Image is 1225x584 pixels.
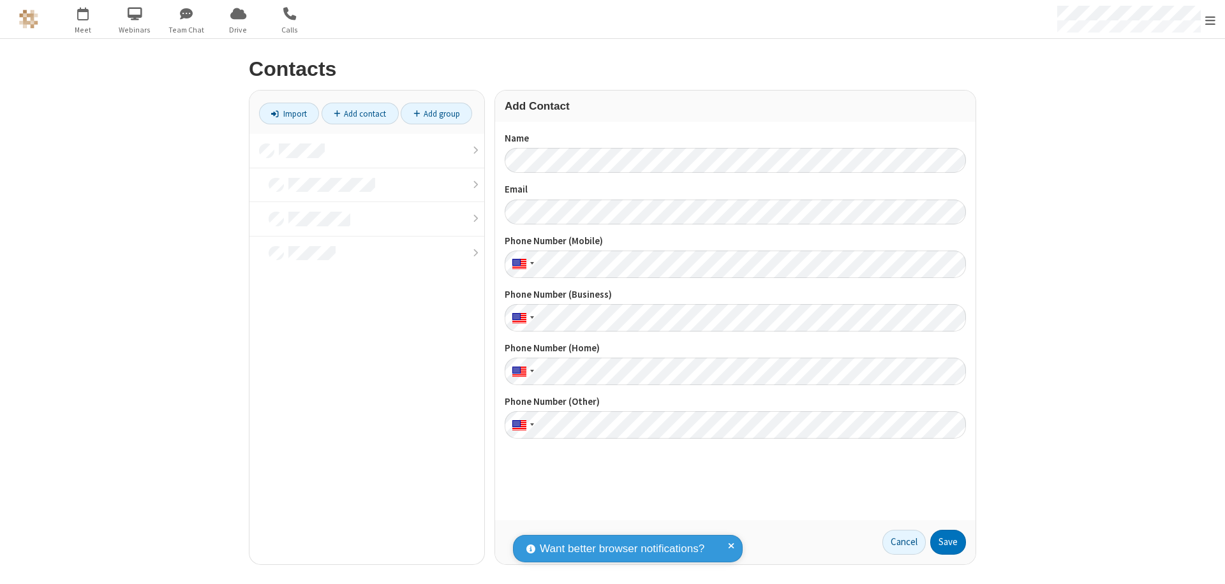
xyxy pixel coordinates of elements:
a: Cancel [882,530,926,555]
div: United States: + 1 [505,304,538,332]
button: Save [930,530,966,555]
label: Phone Number (Mobile) [505,234,966,249]
span: Webinars [111,24,159,36]
a: Import [259,103,319,124]
label: Phone Number (Other) [505,395,966,409]
span: Want better browser notifications? [540,541,704,557]
span: Meet [59,24,107,36]
label: Phone Number (Business) [505,288,966,302]
span: Team Chat [163,24,211,36]
div: United States: + 1 [505,251,538,278]
div: United States: + 1 [505,358,538,385]
a: Add contact [322,103,399,124]
a: Add group [401,103,472,124]
img: QA Selenium DO NOT DELETE OR CHANGE [19,10,38,29]
span: Calls [266,24,314,36]
label: Name [505,131,966,146]
h3: Add Contact [505,100,966,112]
h2: Contacts [249,58,976,80]
span: Drive [214,24,262,36]
label: Email [505,182,966,197]
div: United States: + 1 [505,411,538,439]
label: Phone Number (Home) [505,341,966,356]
